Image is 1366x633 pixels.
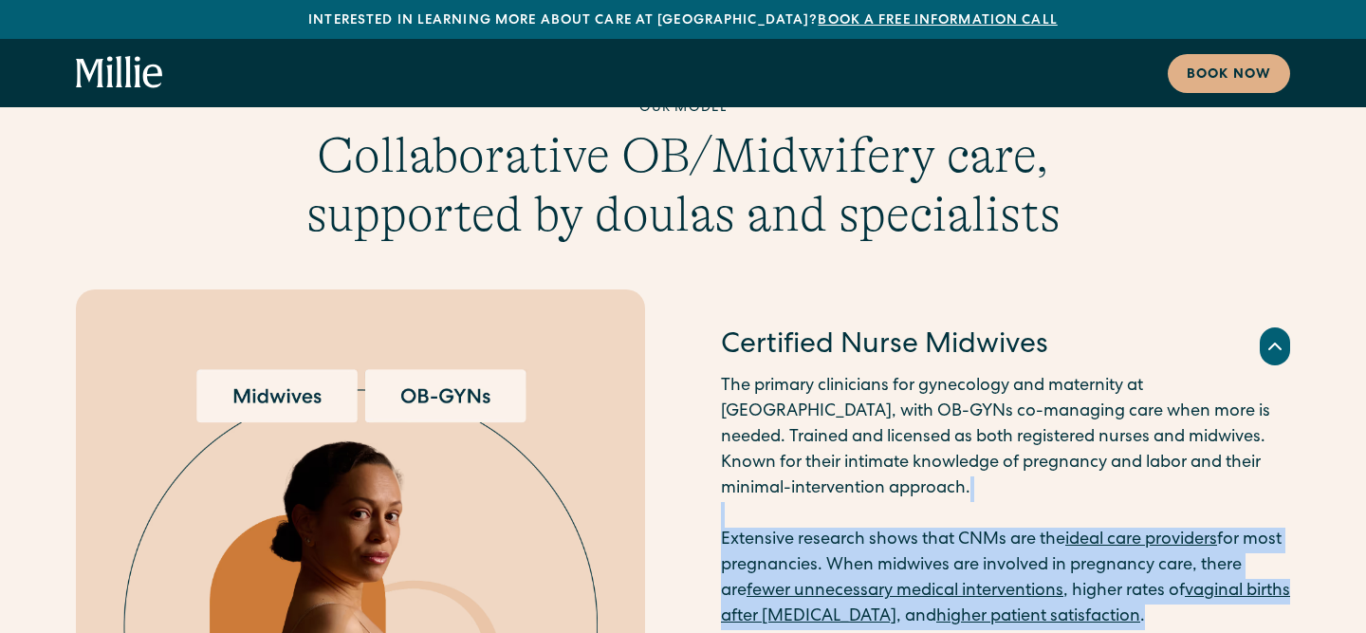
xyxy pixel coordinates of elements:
a: higher patient satisfaction [936,608,1140,625]
a: home [76,56,163,90]
div: Book now [1187,65,1271,85]
a: Book a free information call [818,14,1057,28]
p: The primary clinicians for gynecology and maternity at [GEOGRAPHIC_DATA], with OB-GYNs co-managin... [721,374,1290,630]
a: ideal care providers [1065,531,1217,549]
h3: Collaborative OB/Midwifery care, supported by doulas and specialists [301,126,1065,245]
a: Book now [1168,54,1290,93]
h4: Certified Nurse Midwives [721,326,1048,366]
div: Our model [301,99,1065,119]
a: fewer unnecessary medical interventions [747,583,1063,600]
